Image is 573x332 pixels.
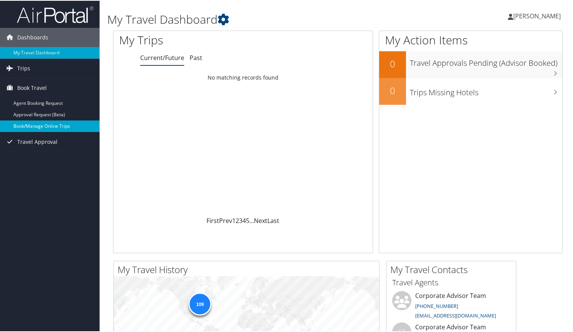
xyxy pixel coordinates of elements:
[17,78,47,97] span: Book Travel
[17,58,30,77] span: Trips
[415,311,496,318] a: [EMAIL_ADDRESS][DOMAIN_NAME]
[188,291,211,314] div: 109
[410,53,562,68] h3: Travel Approvals Pending (Advisor Booked)
[246,216,249,224] a: 5
[17,132,57,151] span: Travel Approval
[239,216,242,224] a: 3
[118,262,379,275] h2: My Travel History
[236,216,239,224] a: 2
[119,31,259,47] h1: My Trips
[513,11,561,20] span: [PERSON_NAME]
[267,216,279,224] a: Last
[107,11,415,27] h1: My Travel Dashboard
[379,77,562,104] a: 0Trips Missing Hotels
[254,216,267,224] a: Next
[379,50,562,77] a: 0Travel Approvals Pending (Advisor Booked)
[17,5,93,23] img: airportal-logo.png
[190,53,202,61] a: Past
[508,4,568,27] a: [PERSON_NAME]
[242,216,246,224] a: 4
[219,216,232,224] a: Prev
[379,83,406,96] h2: 0
[410,83,562,97] h3: Trips Missing Hotels
[232,216,236,224] a: 1
[206,216,219,224] a: First
[390,262,516,275] h2: My Travel Contacts
[415,302,458,309] a: [PHONE_NUMBER]
[379,31,562,47] h1: My Action Items
[113,70,373,84] td: No matching records found
[140,53,184,61] a: Current/Future
[17,27,48,46] span: Dashboards
[379,57,406,70] h2: 0
[392,277,510,287] h3: Travel Agents
[249,216,254,224] span: …
[388,290,514,322] li: Corporate Advisor Team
